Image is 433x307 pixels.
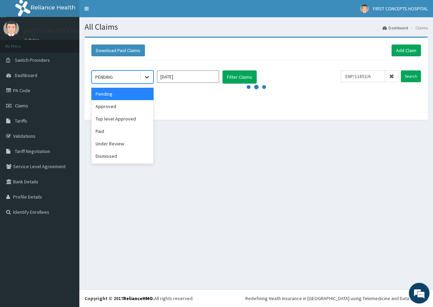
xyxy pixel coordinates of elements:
div: Paid [91,125,154,137]
a: Dashboard [383,25,408,31]
a: Online [24,38,41,42]
textarea: Type your message and hit 'Enter' [3,189,131,213]
span: Tariff Negotiation [15,148,50,154]
img: User Image [360,4,369,13]
input: Search by HMO ID [341,70,385,82]
p: FIRST CONCEPTS HOSPITAL [24,28,98,34]
span: Switch Providers [15,57,50,63]
input: Search [401,70,421,82]
a: Add Claim [392,45,421,56]
div: Top level Approved [91,113,154,125]
span: FIRST CONCEPTS HOSPITAL [373,6,428,12]
strong: Copyright © 2017 . [85,295,154,301]
img: User Image [3,21,19,36]
img: d_794563401_company_1708531726252_794563401 [13,35,28,52]
span: Dashboard [15,72,37,78]
span: We're online! [40,87,95,157]
div: Minimize live chat window [113,3,130,20]
div: PENDING [95,74,113,80]
div: Redefining Heath Insurance in [GEOGRAPHIC_DATA] using Telemedicine and Data Science! [245,295,428,302]
span: Tariffs [15,118,27,124]
footer: All rights reserved. [79,289,433,307]
input: Select Month and Year [157,70,219,83]
h1: All Claims [85,22,428,31]
div: Dismissed [91,150,154,162]
button: Filter Claims [223,70,257,84]
span: Claims [15,103,28,109]
div: Pending [91,88,154,100]
div: Under Review [91,137,154,150]
li: Claims [409,25,428,31]
div: Chat with us now [36,39,116,48]
div: Approved [91,100,154,113]
button: Download Paid Claims [91,45,145,56]
a: RelianceHMO [123,295,153,301]
svg: audio-loading [246,77,267,97]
